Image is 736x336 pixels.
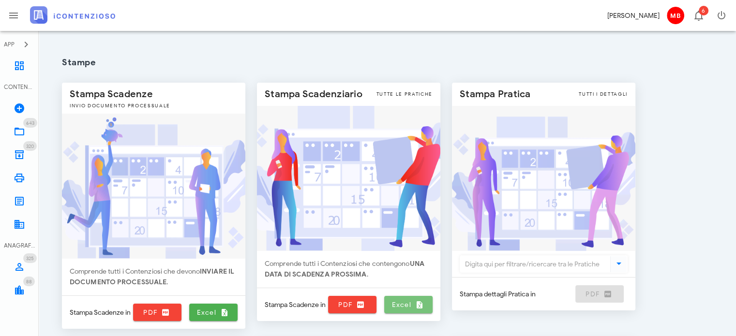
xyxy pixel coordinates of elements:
[70,307,131,318] span: Stampa Scadenze in
[4,83,35,91] div: CONTENZIOSO
[23,118,37,128] span: Distintivo
[328,296,376,313] a: PDF
[137,308,178,317] span: PDF
[265,87,362,102] span: Stampa Scadenziario
[26,120,34,126] span: 643
[376,90,433,98] span: tutte le pratiche
[687,4,710,27] button: Distintivo
[62,56,635,69] h1: Stampe
[30,6,115,24] img: logo-text-2x.png
[26,143,34,149] span: 320
[26,255,34,262] span: 325
[23,141,37,151] span: Distintivo
[384,296,433,313] a: Excel
[189,304,238,321] a: Excel
[460,256,608,272] input: Digita qui per filtrare/ricercare tra le Pratiche
[70,87,153,102] span: Stampa Scadenze
[26,278,32,285] span: 88
[663,4,687,27] button: MB
[257,251,440,288] div: Comprende tutti i Contenziosi che contengono .
[460,87,531,102] span: Stampa Pratica
[579,90,628,98] span: tutti i dettagli
[332,300,373,309] span: PDF
[133,304,181,321] a: PDF
[70,102,170,110] span: Invio documento processuale
[62,259,245,295] div: Comprende tutti i Contenziosi che devono .
[193,308,234,317] span: Excel
[460,289,536,299] span: Stampa dettagli Pratica in
[699,6,708,15] span: Distintivo
[4,241,35,250] div: ANAGRAFICA
[23,277,35,286] span: Distintivo
[388,300,429,309] span: Excel
[607,11,660,21] div: [PERSON_NAME]
[23,253,37,263] span: Distintivo
[667,7,684,24] span: MB
[265,300,326,310] span: Stampa Scadenze in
